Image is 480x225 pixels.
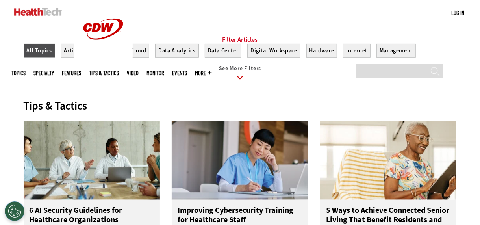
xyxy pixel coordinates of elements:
div: Tips & Tactics [24,99,457,113]
span: Topics [12,70,26,76]
span: Specialty [34,70,54,76]
div: User menu [452,9,465,17]
a: Video [127,70,139,76]
a: Tips & Tactics [89,70,119,76]
img: Networking Solutions for Senior Living [320,121,457,200]
a: Log in [452,9,465,16]
img: nurse studying on computer [172,121,308,200]
a: Features [62,70,82,76]
img: Doctors meeting in the office [24,121,160,200]
a: Events [172,70,187,76]
a: MonITor [147,70,165,76]
div: Cookies Settings [5,201,24,221]
span: See More Filters [219,65,261,72]
a: See More Filters [24,65,457,87]
img: Home [14,8,62,16]
button: Open Preferences [5,201,24,221]
span: More [195,70,212,76]
a: CDW [74,52,133,60]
